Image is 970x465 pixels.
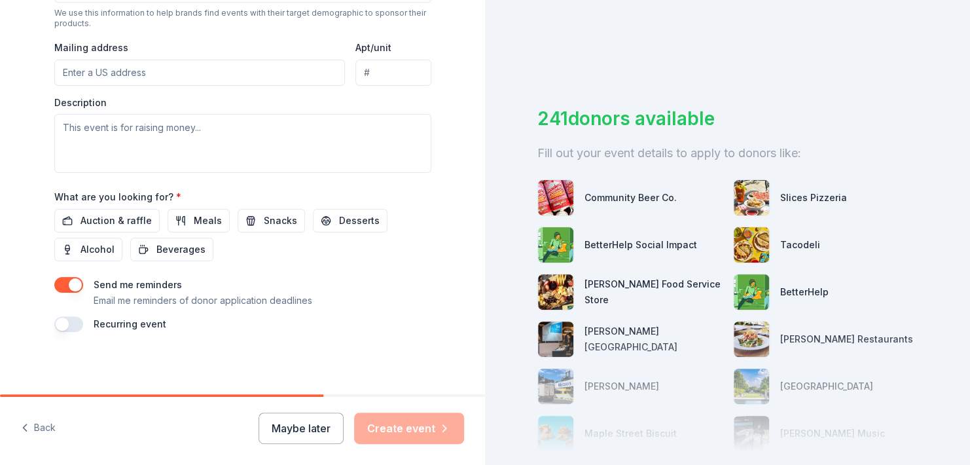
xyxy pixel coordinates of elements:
img: photo for Community Beer Co. [538,180,573,215]
span: Beverages [156,242,206,257]
img: photo for Gordon Food Service Store [538,274,573,310]
div: We use this information to help brands find events with their target demographic to sponsor their... [54,8,431,29]
span: Snacks [264,213,297,229]
div: Tacodeli [780,237,820,253]
div: Slices Pizzeria [780,190,847,206]
p: Email me reminders of donor application deadlines [94,293,312,308]
button: Desserts [313,209,387,232]
button: Snacks [238,209,305,232]
img: photo for BetterHelp Social Impact [538,227,573,263]
button: Alcohol [54,238,122,261]
label: Apt/unit [355,41,391,54]
button: Maybe later [259,413,344,444]
span: Auction & raffle [81,213,152,229]
label: Recurring event [94,318,166,329]
button: Back [21,415,56,442]
label: Send me reminders [94,279,182,290]
span: Desserts [339,213,380,229]
div: 241 donors available [537,105,918,132]
label: What are you looking for? [54,191,181,204]
div: Community Beer Co. [584,190,677,206]
span: Alcohol [81,242,115,257]
img: photo for BetterHelp [734,274,769,310]
img: photo for Slices Pizzeria [734,180,769,215]
div: BetterHelp Social Impact [584,237,697,253]
label: Description [54,96,107,109]
input: # [355,60,431,86]
button: Meals [168,209,230,232]
input: Enter a US address [54,60,346,86]
div: Fill out your event details to apply to donors like: [537,143,918,164]
div: BetterHelp [780,284,829,300]
button: Auction & raffle [54,209,160,232]
label: Mailing address [54,41,128,54]
div: [PERSON_NAME] Food Service Store [584,276,723,308]
button: Beverages [130,238,213,261]
span: Meals [194,213,222,229]
img: photo for Tacodeli [734,227,769,263]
